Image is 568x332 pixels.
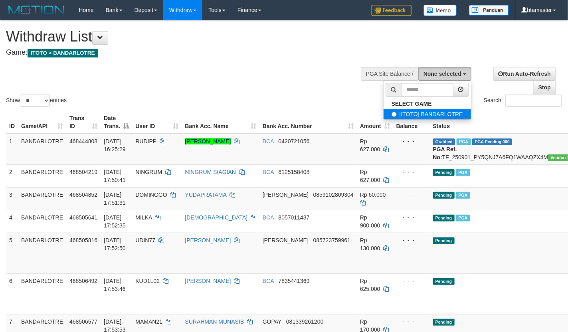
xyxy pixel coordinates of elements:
span: Rp 627.000 [360,169,380,183]
th: Trans ID: activate to sort column ascending [66,111,101,134]
a: [PERSON_NAME] [185,237,231,243]
th: Amount: activate to sort column ascending [357,111,393,134]
td: BANDARLOTRE [18,210,66,233]
span: Copy 8057011437 to clipboard [279,214,310,221]
img: Feedback.jpg [372,5,412,16]
span: 468505641 [69,214,97,221]
span: Pending [433,215,455,221]
span: [DATE] 17:53:46 [104,278,126,292]
span: [DATE] 16:25:29 [104,138,126,152]
span: 468504219 [69,169,97,175]
img: panduan.png [469,5,509,16]
td: BANDARLOTRE [18,187,66,210]
a: SURAHMAN MUNASIB [185,318,244,325]
div: - - - [396,277,427,285]
td: 3 [6,187,18,210]
span: BCA [263,169,274,175]
a: [PERSON_NAME] [185,138,231,144]
th: Bank Acc. Name: activate to sort column ascending [182,111,259,134]
span: Grabbed [433,138,455,145]
span: BCA [263,138,274,144]
button: None selected [418,67,471,81]
span: Pending [433,169,455,176]
span: [DATE] 17:51:31 [104,192,126,206]
span: [DATE] 17:50:41 [104,169,126,183]
span: Marked by btaveoaa1 [456,169,470,176]
span: DOMINGGO [135,192,167,198]
b: SELECT GAME [392,101,432,107]
span: NINGRUM [135,169,162,175]
span: Pending [433,319,455,326]
span: Rp 130.000 [360,237,380,251]
span: Copy 0420721056 to clipboard [279,138,310,144]
span: Copy 7835441369 to clipboard [279,278,310,284]
th: User ID: activate to sort column ascending [132,111,182,134]
span: Pending [433,192,455,199]
a: SELECT GAME [384,99,471,109]
a: [PERSON_NAME] [185,278,231,284]
label: [ITOTO] BANDARLOTRE [384,109,471,119]
div: - - - [396,236,427,244]
span: BCA [263,214,274,221]
td: 5 [6,233,18,273]
th: ID [6,111,18,134]
div: - - - [396,213,427,221]
span: 468505816 [69,237,97,243]
div: - - - [396,137,427,145]
td: 2 [6,164,18,187]
span: 468506492 [69,278,97,284]
span: ITOTO > BANDARLOTRE [28,49,98,57]
span: MAMAN21 [135,318,162,325]
span: Marked by btaveoaa1 [456,192,470,199]
span: Copy 085723759961 to clipboard [313,237,350,243]
td: 6 [6,273,18,314]
select: Showentries [20,95,50,107]
div: PGA Site Balance / [361,67,418,81]
span: KUD1L02 [135,278,160,284]
span: [DATE] 17:52:35 [104,214,126,229]
td: BANDARLOTRE [18,134,66,165]
td: BANDARLOTRE [18,233,66,273]
th: Date Trans.: activate to sort column descending [101,111,132,134]
label: Show entries [6,95,67,107]
a: YUDAPRATAMA [185,192,227,198]
img: MOTION_logo.png [6,4,67,16]
a: [DEMOGRAPHIC_DATA] [185,214,248,221]
td: BANDARLOTRE [18,164,66,187]
span: MILKA [135,214,152,221]
div: - - - [396,191,427,199]
span: PGA Pending [472,138,512,145]
span: [DATE] 17:52:50 [104,237,126,251]
td: 4 [6,210,18,233]
span: Rp 627.000 [360,138,380,152]
span: Copy 6125158408 to clipboard [279,169,310,175]
span: Pending [433,278,455,285]
a: Stop [533,81,556,94]
label: Search: [484,95,562,107]
span: Rp 60.000 [360,192,386,198]
span: None selected [424,71,461,77]
th: Game/API: activate to sort column ascending [18,111,66,134]
span: Rp 900.000 [360,214,380,229]
span: [PERSON_NAME] [263,192,309,198]
span: BCA [263,278,274,284]
td: BANDARLOTRE [18,273,66,314]
a: Run Auto-Refresh [493,67,556,81]
span: UDIN77 [135,237,155,243]
span: Marked by btaveoaa1 [456,215,470,221]
span: 468504852 [69,192,97,198]
th: Bank Acc. Number: activate to sort column ascending [259,111,357,134]
span: Rp 625.000 [360,278,380,292]
span: Marked by btaveoaa1 [457,138,471,145]
input: [ITOTO] BANDARLOTRE [392,112,397,117]
div: - - - [396,318,427,326]
span: [PERSON_NAME] [263,237,309,243]
th: Balance [393,111,430,134]
span: Copy 0859102809304 to clipboard [313,192,354,198]
span: Copy 081339261200 to clipboard [286,318,323,325]
span: GOPAY [263,318,281,325]
b: PGA Ref. No: [433,146,457,160]
span: RUDIPP [135,138,156,144]
td: 1 [6,134,18,165]
span: Pending [433,237,455,244]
